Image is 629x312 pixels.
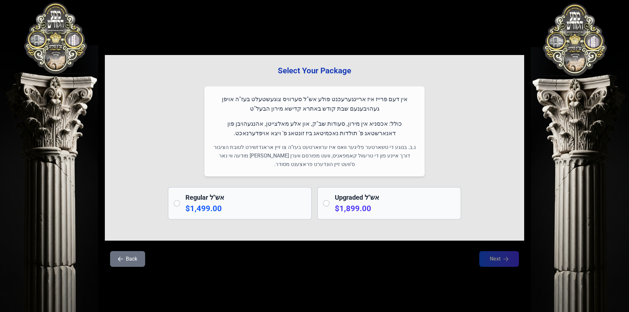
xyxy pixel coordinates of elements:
h3: Select Your Package [115,65,514,76]
p: נ.ב. בנוגע די טשארטער פליגער וואס איז ערווארטעט בעז"ה צו זיין אראנדזשירט לטובת הציבור דורך איינע ... [212,143,417,169]
p: $1,499.00 [185,203,306,214]
button: Back [110,251,145,267]
p: כולל: אכסניא אין מירון, סעודות שב"ק, און אלע מאלצייטן, אהנגעהויבן פון דאנארשטאג פ' תולדות נאכמיטא... [212,119,417,138]
p: $1,899.00 [335,203,455,214]
h2: Regular אש"ל [185,193,306,202]
h2: Upgraded אש"ל [335,193,455,202]
p: אין דעם פרייז איז אריינגערעכנט פולע אש"ל סערוויס צוגעשטעלט בעז"ה אויפן געהויבענעם שבת קודש באתרא ... [212,94,417,114]
button: Next [479,251,519,267]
